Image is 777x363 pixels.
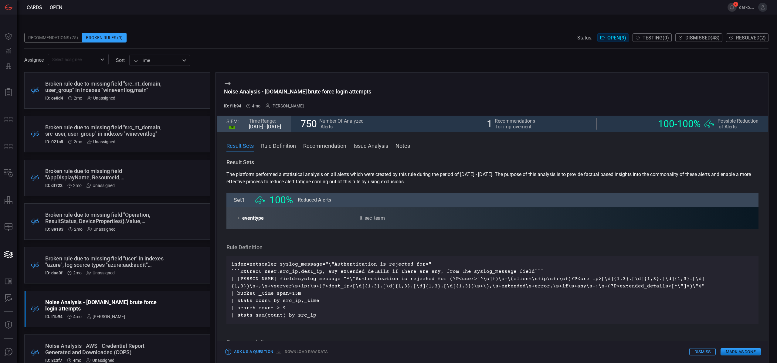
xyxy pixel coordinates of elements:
[45,168,166,181] div: Broken rule due to missing field "AppDisplayName, ResourceId, UserPrincipalName" in indexes "azur...
[24,57,44,63] span: Assignee
[237,215,240,222] span: •
[73,183,82,188] span: Aug 11, 2025 10:10 AM
[275,347,329,357] button: Download raw data
[74,139,82,144] span: Aug 11, 2025 10:32 AM
[45,358,62,363] h5: ID: 8c3f7
[226,244,758,251] h3: Rule Definition
[82,33,127,42] div: Broken Rules (9)
[728,3,737,12] button: 2
[45,96,63,100] h5: ID: ce8d4
[45,124,166,137] div: Broken rule due to missing field "src_nt_domain, src_user, user_group" in indexes "wineventlog"
[87,270,115,275] div: Unassigned
[249,124,281,130] div: [DATE] - [DATE]
[45,299,166,312] div: Noise Analysis - xd.nutanix.com brute force login attempts
[721,348,761,355] button: Mark as Done
[98,55,107,64] button: Open
[1,274,16,289] button: Rule Catalog
[87,96,115,100] div: Unassigned
[360,215,477,222] div: it_sec_team
[87,314,125,319] div: [PERSON_NAME]
[226,338,758,346] h3: Recommendation
[270,196,293,204] span: 100 %
[736,35,766,41] span: Resolved ( 2 )
[1,220,16,235] button: Compliance Monitoring
[45,139,63,144] h5: ID: 021c5
[226,159,758,166] h3: Result Sets
[1,247,16,262] button: Cards
[73,314,82,319] span: Jun 12, 2025 4:50 PM
[50,5,62,10] span: open
[134,57,180,63] div: Time
[45,212,166,224] div: Broken rule due to missing field "Operation, ResultStatus, DeviceProperties{}.Value, RequestType"...
[1,345,16,359] button: Ask Us A Question
[1,139,16,154] button: MITRE - Detection Posture
[231,261,754,319] p: index=netscaler syslog_message="\"Authentication is rejected for*" ```Extract user,src_ip,dest_ip...
[658,118,701,130] span: 100 - 100 %
[45,343,166,355] div: Noise Analysis - AWS - Credential Report Generated and Downloaded (COPS)
[45,80,166,93] div: Broken rule due to missing field "src_nt_domain, user_group" in indexes "wineventlog,main"
[226,142,254,149] button: Result Sets
[226,119,239,124] span: SIEM:
[73,358,81,363] span: Jun 12, 2025 4:50 PM
[45,270,63,275] h5: ID: daa3f
[354,142,388,149] button: Issue Analysis
[395,142,410,149] button: Notes
[1,166,16,181] button: Inventory
[1,58,16,73] button: Preventions
[116,57,125,63] label: sort
[265,103,304,108] div: [PERSON_NAME]
[487,118,492,130] span: 1
[1,85,16,100] button: Reports
[495,118,535,130] span: Recommendations for improvement
[45,255,166,268] div: Broken rule due to missing field "user" in indexes "azure", log source types "azure:aad:audit" co...
[74,227,83,232] span: Aug 11, 2025 10:03 AM
[633,33,672,42] button: Testing(0)
[73,270,82,275] span: Aug 10, 2025 3:18 PM
[87,183,115,188] div: Unassigned
[234,196,245,204] span: Set 1
[726,33,769,42] button: Resolved(2)
[577,35,592,41] span: Status:
[224,347,275,357] button: Ask Us a Question
[718,118,758,130] span: Possible Reduction of Alerts
[252,103,260,108] span: Jun 12, 2025 4:50 PM
[45,183,63,188] h5: ID: df722
[643,35,669,41] span: Testing ( 0 )
[45,314,63,319] h5: ID: f1b94
[229,126,235,129] div: SP
[739,5,756,10] span: darko.blagojevic
[303,142,346,149] button: Recommendation
[74,96,82,100] span: Aug 11, 2025 12:42 PM
[261,142,296,149] button: Rule Definition
[45,227,63,232] h5: ID: 8e183
[24,33,82,42] div: Recommendations (75)
[689,348,716,355] button: Dismiss
[597,33,629,42] button: Open(9)
[87,139,115,144] div: Unassigned
[224,103,241,108] h5: ID: f1b94
[298,196,331,204] span: Reduced Alerts
[50,56,97,63] input: Select assignee
[300,118,317,130] span: 750
[224,88,371,95] div: Noise Analysis - xd.nutanix.com brute force login attempts
[1,291,16,305] button: ALERT ANALYSIS
[1,44,16,58] button: Detections
[733,2,738,7] span: 2
[86,358,114,363] div: Unassigned
[1,193,16,208] button: assets
[27,5,42,10] span: Cards
[87,227,116,232] div: Unassigned
[1,318,16,332] button: Threat Intelligence
[242,215,360,222] span: eventtype
[226,171,758,185] section: The platform performed a statistical analysis on all alerts which were created by this rule durin...
[1,112,16,127] button: MITRE - Exposures
[675,33,722,42] button: Dismissed(48)
[319,118,364,130] span: Number Of Analyzed Alerts
[685,35,720,41] span: Dismissed ( 48 )
[607,35,626,41] span: Open ( 9 )
[249,118,281,124] div: Time Range:
[1,29,16,44] button: Dashboard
